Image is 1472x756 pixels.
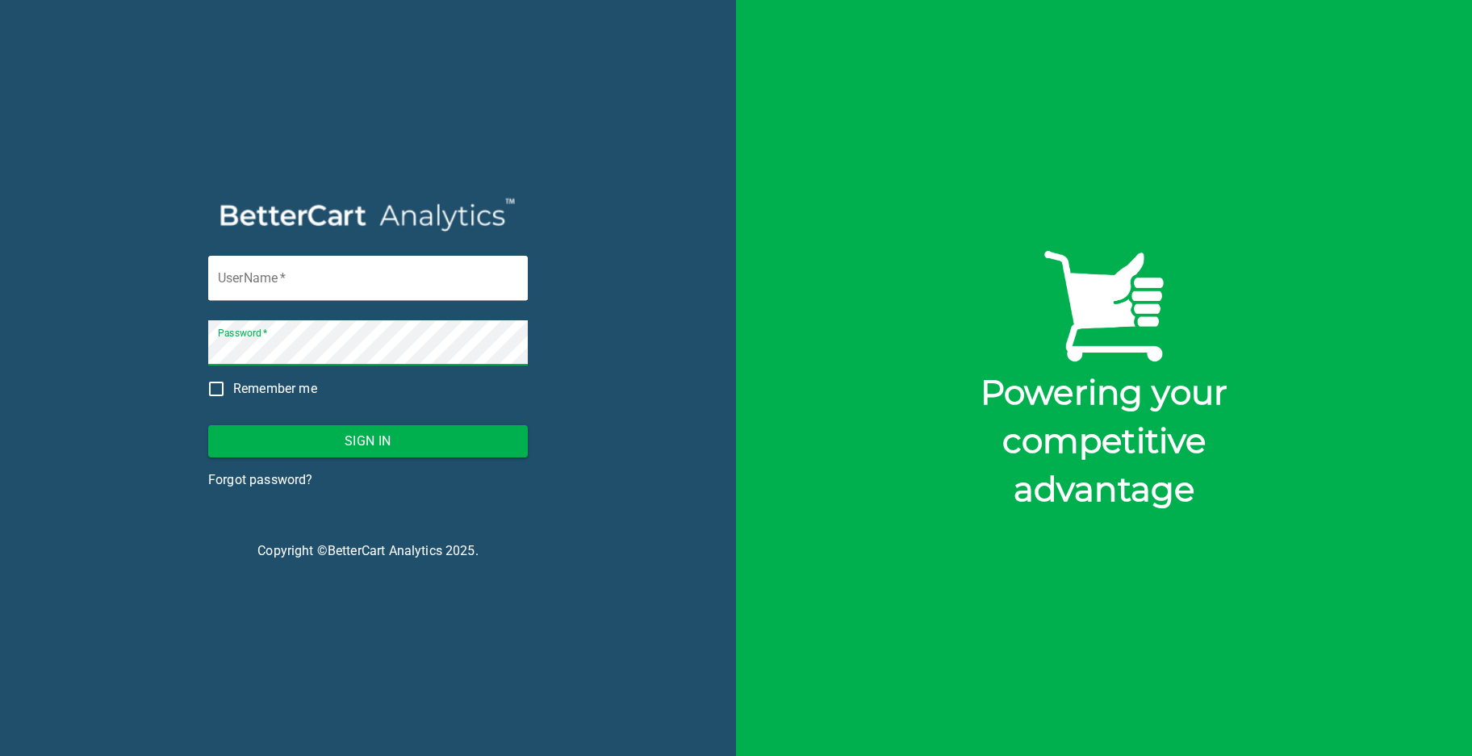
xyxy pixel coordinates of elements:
a: BetterCart Analytics [328,543,442,558]
a: Forgot password? [208,470,312,490]
span: Sign In [221,430,515,453]
img: BetterCart [1039,243,1169,369]
button: Sign In [208,425,528,457]
p: Copyright © 2025 . [208,541,528,561]
img: BetterCart Analytics Logo [208,195,528,236]
div: Powering your competitive advantage [920,368,1288,513]
span: Remember me [233,379,317,399]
